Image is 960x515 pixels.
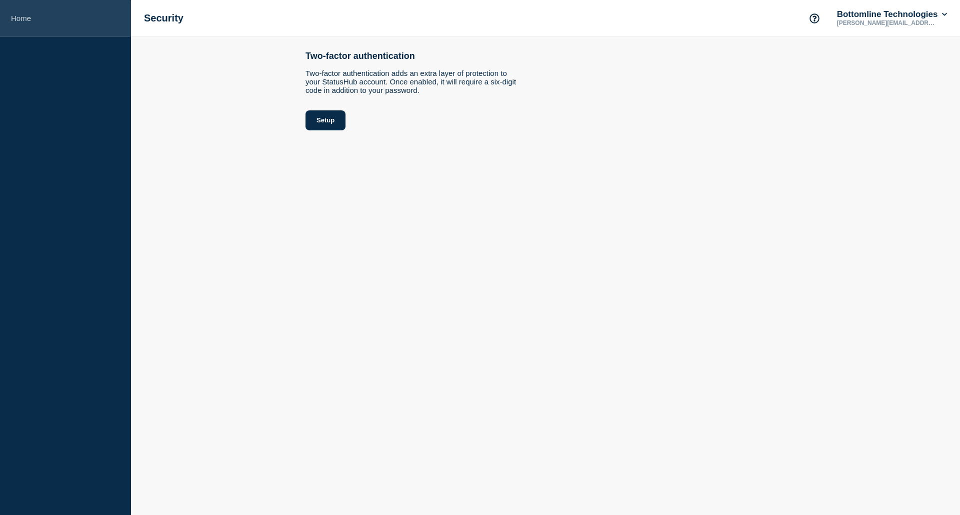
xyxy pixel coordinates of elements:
[144,12,183,24] h1: Security
[835,19,939,26] p: [PERSON_NAME][EMAIL_ADDRESS][PERSON_NAME][DOMAIN_NAME]
[305,110,345,130] button: Setup
[305,51,785,61] h2: Two-factor authentication
[835,9,949,19] button: Bottomline Technologies
[305,69,519,94] p: Two-factor authentication adds an extra layer of protection to your StatusHub account. Once enabl...
[804,8,825,29] button: Support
